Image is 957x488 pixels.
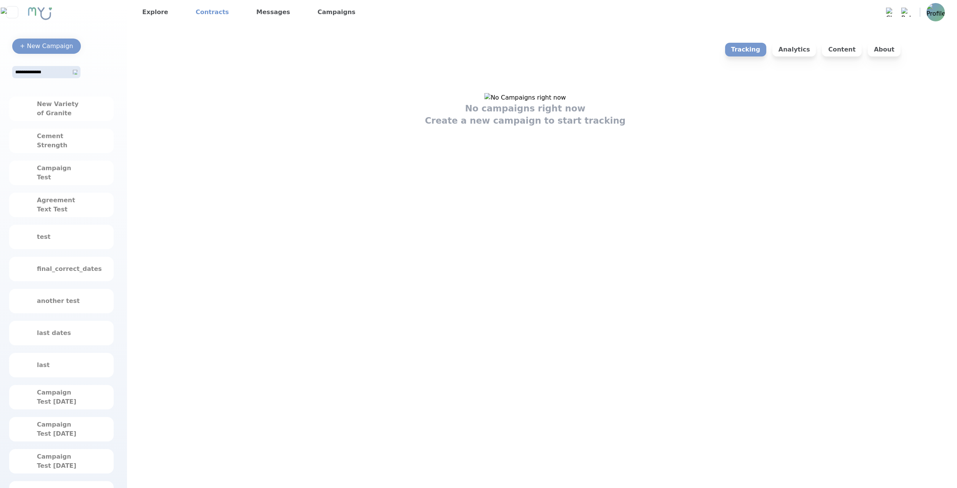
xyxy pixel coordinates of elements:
[37,361,86,370] div: last
[886,8,895,17] img: Chat
[139,6,171,18] a: Explore
[253,6,293,18] a: Messages
[37,296,86,306] div: another test
[37,164,86,182] div: Campaign Test
[37,100,86,118] div: New Variety of Granite
[37,329,86,338] div: last dates
[822,43,862,56] p: Content
[37,264,86,274] div: final_correct_dates
[20,42,73,51] div: + New Campaign
[37,132,86,150] div: Cement Strength
[12,39,81,54] button: + New Campaign
[37,452,86,470] div: Campaign Test [DATE]
[868,43,901,56] p: About
[484,93,566,102] img: No Campaigns right now
[425,114,626,127] h1: Create a new campaign to start tracking
[315,6,359,18] a: Campaigns
[772,43,816,56] p: Analytics
[926,3,945,21] img: Profile
[901,8,910,17] img: Bell
[193,6,232,18] a: Contracts
[37,196,86,214] div: Agreement Text Test
[37,420,86,438] div: Campaign Test [DATE]
[465,102,585,114] h1: No campaigns right now
[37,232,86,242] div: test
[725,43,766,56] p: Tracking
[37,388,86,406] div: Campaign Test [DATE]
[1,8,23,17] img: Close sidebar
